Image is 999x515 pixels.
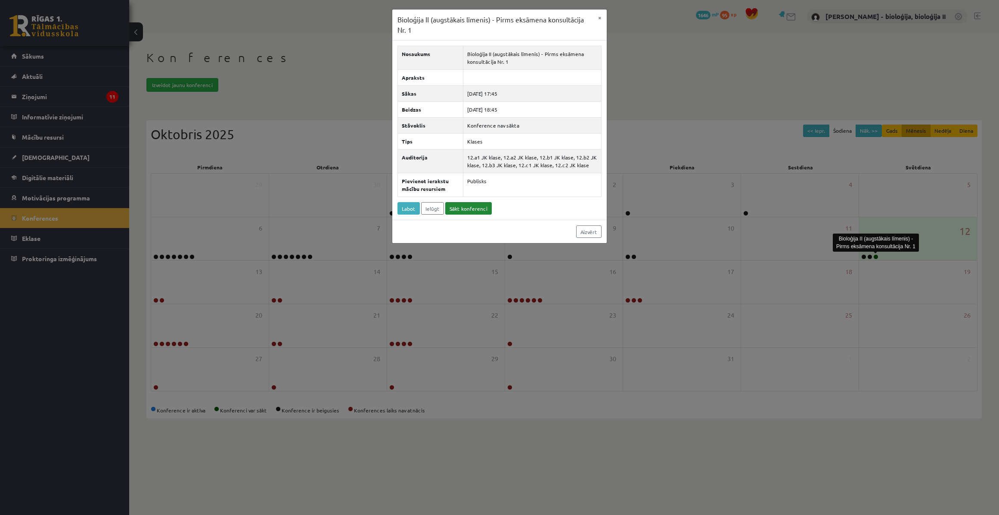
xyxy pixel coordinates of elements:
[398,173,463,197] th: Pievienot ierakstu mācību resursiem
[398,46,463,70] th: Nosaukums
[463,46,601,70] td: Bioloģija II (augstākais līmenis) - Pirms eksāmena konsultācija Nr. 1
[398,102,463,118] th: Beidzas
[445,202,492,215] a: Sākt konferenci
[398,86,463,102] th: Sākas
[463,173,601,197] td: Publisks
[463,150,601,173] td: 12.a1 JK klase, 12.a2 JK klase, 12.b1 JK klase, 12.b2 JK klase, 12.b3 JK klase, 12.c1 JK klase, 1...
[576,225,602,238] a: Aizvērt
[398,70,463,86] th: Apraksts
[463,118,601,134] td: Konference nav sākta
[421,202,444,215] a: Ielūgt
[593,9,607,26] button: ×
[463,134,601,150] td: Klases
[463,102,601,118] td: [DATE] 18:45
[397,202,420,215] a: Labot
[397,15,593,35] h3: Bioloģija II (augstākais līmenis) - Pirms eksāmena konsultācija Nr. 1
[833,234,919,252] div: Bioloģija II (augstākais līmenis) - Pirms eksāmena konsultācija Nr. 1
[463,86,601,102] td: [DATE] 17:45
[398,150,463,173] th: Auditorija
[398,134,463,150] th: Tips
[398,118,463,134] th: Stāvoklis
